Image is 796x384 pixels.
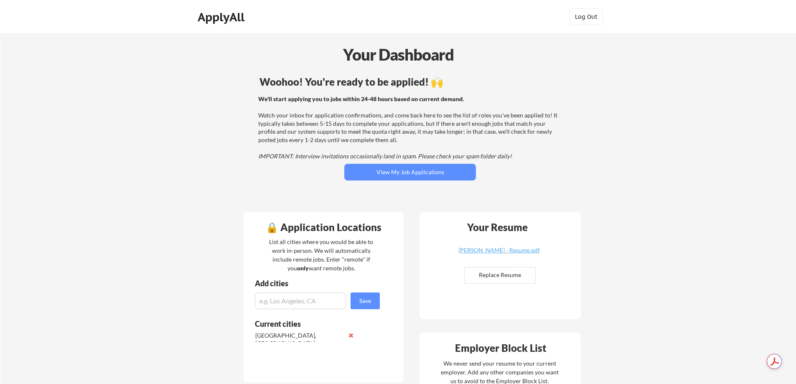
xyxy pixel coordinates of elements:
div: Watch your inbox for application confirmations, and come back here to see the list of roles you'v... [258,95,559,160]
em: IMPORTANT: Interview invitations occasionally land in spam. Please check your spam folder daily! [258,153,512,160]
div: [GEOGRAPHIC_DATA], [GEOGRAPHIC_DATA] [255,331,343,348]
div: Your Dashboard [1,43,796,66]
a: [PERSON_NAME] - Resume.pdf [449,247,549,260]
button: View My Job Applications [344,164,476,181]
div: 🔒 Application Locations [246,222,401,232]
div: Woohoo! You're ready to be applied! 🙌 [259,77,561,87]
div: ApplyAll [198,10,247,24]
button: Save [351,292,380,309]
strong: We'll start applying you to jobs within 24-48 hours based on current demand. [258,95,464,102]
div: List all cities where you would be able to work in-person. We will automatically include remote j... [264,237,379,272]
div: Current cities [255,320,371,328]
div: Add cities [255,280,382,287]
div: Employer Block List [423,343,578,353]
strong: only [297,264,309,272]
button: Log Out [570,8,603,25]
input: e.g. Los Angeles, CA [255,292,346,309]
div: Your Resume [456,222,539,232]
div: [PERSON_NAME] - Resume.pdf [449,247,549,253]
